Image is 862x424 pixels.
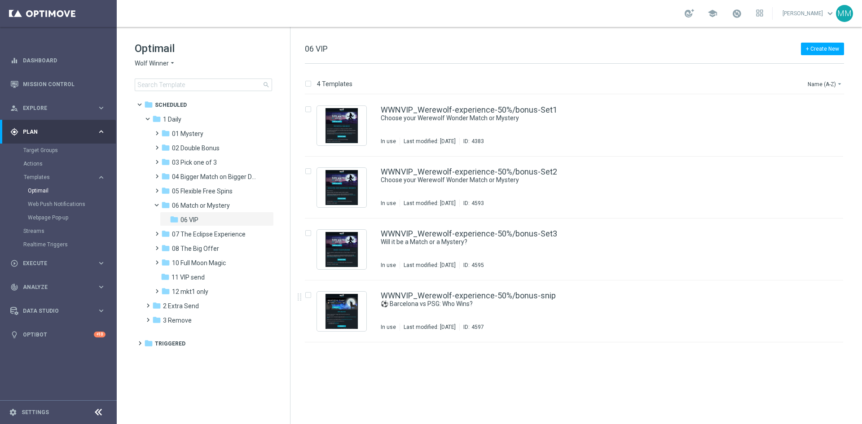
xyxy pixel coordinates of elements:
button: equalizer Dashboard [10,57,106,64]
div: ID: [459,138,484,145]
button: Templates keyboard_arrow_right [23,174,106,181]
button: + Create New [801,43,844,55]
a: WWNVIP_Werewolf-experience-50%/bonus-snip [381,292,556,300]
button: play_circle_outline Execute keyboard_arrow_right [10,260,106,267]
a: Settings [22,410,49,415]
div: Data Studio keyboard_arrow_right [10,307,106,315]
i: folder [161,258,170,267]
i: equalizer [10,57,18,65]
button: lightbulb Optibot +10 [10,331,106,338]
img: 4383.jpeg [319,108,364,143]
a: Target Groups [23,147,93,154]
i: folder [152,301,161,310]
a: [PERSON_NAME]keyboard_arrow_down [782,7,836,20]
i: keyboard_arrow_right [97,259,106,267]
div: Analyze [10,283,97,291]
a: Actions [23,160,93,167]
button: person_search Explore keyboard_arrow_right [10,105,106,112]
div: Choose your Werewolf Wonder Match or Mystery [381,176,805,184]
div: In use [381,138,396,145]
span: 2 Extra Send [163,302,199,310]
div: In use [381,262,396,269]
a: WWNVIP_Werewolf-experience-50%/bonus-Set3 [381,230,557,238]
div: Webpage Pop-up [28,211,116,224]
span: school [708,9,717,18]
div: Last modified: [DATE] [400,138,459,145]
div: Press SPACE to select this row. [296,95,860,157]
a: ⚽ Barcelona vs PSG: Who Wins? [381,300,785,308]
span: 12 mkt1 only [172,288,208,296]
div: Optibot [10,323,106,346]
div: In use [381,323,396,331]
i: folder [144,339,153,348]
i: folder [161,201,170,210]
span: Plan [23,129,97,135]
div: In use [381,200,396,207]
span: Templates [24,175,88,180]
span: 03 Pick one of 3 [172,158,217,166]
div: Execute [10,259,97,267]
a: Realtime Triggers [23,241,93,248]
div: 4383 [471,138,484,145]
span: keyboard_arrow_down [825,9,835,18]
div: Last modified: [DATE] [400,262,459,269]
div: +10 [94,332,106,337]
span: Data Studio [23,308,97,314]
div: Mission Control [10,72,106,96]
i: keyboard_arrow_right [97,127,106,136]
div: Explore [10,104,97,112]
i: person_search [10,104,18,112]
i: folder [161,229,170,238]
a: Will it be a Match or a Mystery? [381,238,785,246]
span: Triggered [155,340,185,348]
img: 4595.jpeg [319,232,364,267]
img: 4597.jpeg [319,294,364,329]
div: ID: [459,262,484,269]
div: Data Studio [10,307,97,315]
div: Templates [24,175,97,180]
i: track_changes [10,283,18,291]
span: 06 VIP [305,44,328,53]
div: ⚽ Barcelona vs PSG: Who Wins? [381,300,805,308]
span: Explore [23,105,97,111]
div: Last modified: [DATE] [400,323,459,331]
a: Choose your Werewolf Wonder Match or Mystery [381,114,785,122]
i: settings [9,408,17,416]
i: folder [144,100,153,109]
div: Press SPACE to select this row. [296,280,860,342]
a: WWNVIP_Werewolf-experience-50%/bonus-Set2 [381,168,557,176]
span: 04 Bigger Match on Bigger Deposits [172,173,257,181]
i: folder [170,215,179,224]
div: Press SPACE to select this row. [296,219,860,280]
a: Web Push Notifications [28,201,93,208]
div: 4593 [471,200,484,207]
a: Optimail [28,187,93,194]
div: Web Push Notifications [28,197,116,211]
i: folder [161,157,170,166]
div: Actions [23,157,116,170]
a: WWNVIP_Werewolf-experience-50%/bonus-Set1 [381,106,557,114]
span: Analyze [23,284,97,290]
div: ID: [459,323,484,331]
i: keyboard_arrow_right [97,173,106,182]
a: Dashboard [23,48,106,72]
div: Optimail [28,184,116,197]
a: Streams [23,227,93,235]
div: Will it be a Match or a Mystery? [381,238,805,246]
button: gps_fixed Plan keyboard_arrow_right [10,128,106,136]
span: 06 VIP [180,216,198,224]
span: 11 VIP send [172,273,205,281]
i: folder [161,287,170,296]
span: 1 Daily [163,115,181,123]
button: track_changes Analyze keyboard_arrow_right [10,284,106,291]
div: Streams [23,224,116,238]
i: play_circle_outline [10,259,18,267]
a: Optibot [23,323,94,346]
i: arrow_drop_down [169,59,176,68]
